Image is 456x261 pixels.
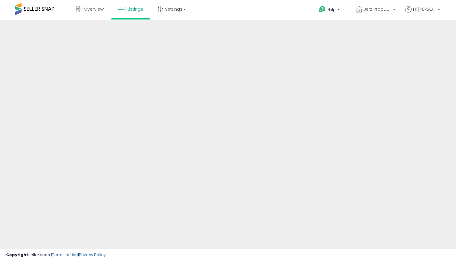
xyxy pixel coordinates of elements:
[327,7,336,12] span: Help
[314,1,346,20] a: Help
[364,6,391,12] span: Jerz Products LLC
[318,5,326,13] i: Get Help
[6,252,28,258] strong: Copyright
[52,252,78,258] a: Terms of Use
[127,6,143,12] span: Listings
[6,252,106,258] div: seller snap | |
[79,252,106,258] a: Privacy Policy
[84,6,104,12] span: Overview
[413,6,436,12] span: Hi [PERSON_NAME]
[405,6,440,20] a: Hi [PERSON_NAME]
